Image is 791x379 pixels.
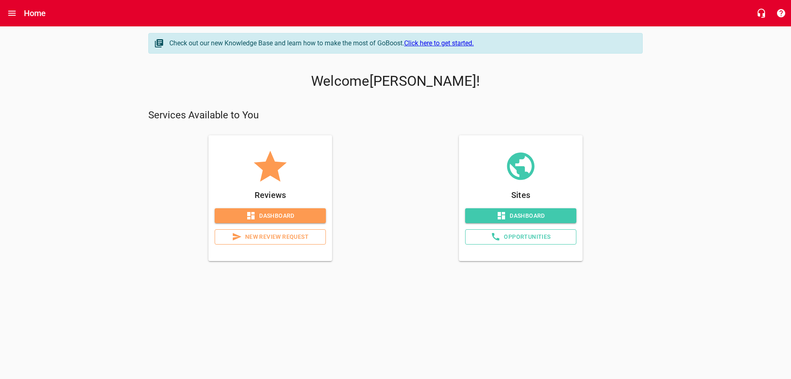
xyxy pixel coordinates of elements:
[771,3,791,23] button: Support Portal
[2,3,22,23] button: Open drawer
[215,229,326,245] a: New Review Request
[148,109,643,122] p: Services Available to You
[465,229,576,245] a: Opportunities
[221,211,319,221] span: Dashboard
[215,188,326,202] p: Reviews
[222,232,319,242] span: New Review Request
[472,211,570,221] span: Dashboard
[465,208,576,224] a: Dashboard
[215,208,326,224] a: Dashboard
[472,232,569,242] span: Opportunities
[148,73,643,89] p: Welcome [PERSON_NAME] !
[24,7,46,20] h6: Home
[169,38,634,48] div: Check out our new Knowledge Base and learn how to make the most of GoBoost.
[751,3,771,23] button: Live Chat
[404,39,474,47] a: Click here to get started.
[465,188,576,202] p: Sites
